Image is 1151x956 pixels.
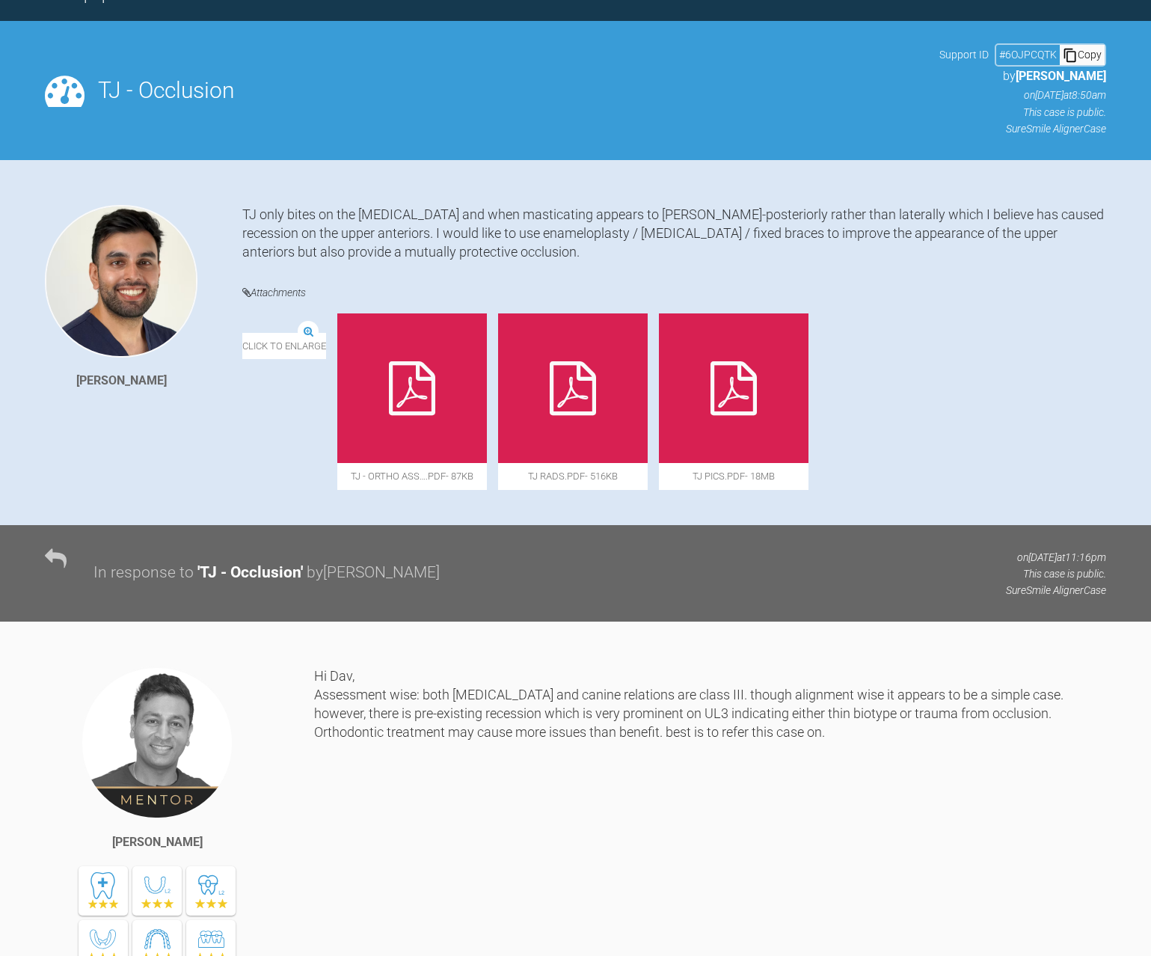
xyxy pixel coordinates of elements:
[1006,566,1106,582] p: This case is public.
[45,205,197,358] img: Davinderjit Singh
[1006,582,1106,598] p: SureSmile Aligner Case
[81,667,233,819] img: Prateek Mehta
[98,79,926,102] h2: TJ - Occlusion
[112,833,203,852] div: [PERSON_NAME]
[939,87,1106,103] p: on [DATE] at 8:50am
[939,46,989,63] span: Support ID
[659,463,808,489] span: TJ Pics.pdf - 18MB
[242,284,1106,302] h4: Attachments
[242,333,326,359] span: Click to enlarge
[76,371,167,390] div: [PERSON_NAME]
[1006,549,1106,566] p: on [DATE] at 11:16pm
[242,205,1106,262] div: TJ only bites on the [MEDICAL_DATA] and when masticating appears to [PERSON_NAME]-posteriorly rat...
[197,560,303,586] div: ' TJ - Occlusion '
[1060,45,1105,64] div: Copy
[996,46,1060,63] div: # 6OJPCQTK
[939,120,1106,137] p: SureSmile Aligner Case
[939,67,1106,86] p: by
[337,463,487,489] span: TJ - Ortho Ass….pdf - 87KB
[307,560,440,586] div: by [PERSON_NAME]
[1016,69,1106,83] span: [PERSON_NAME]
[93,560,194,586] div: In response to
[498,463,648,489] span: TJ Rads.pdf - 516KB
[939,104,1106,120] p: This case is public.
